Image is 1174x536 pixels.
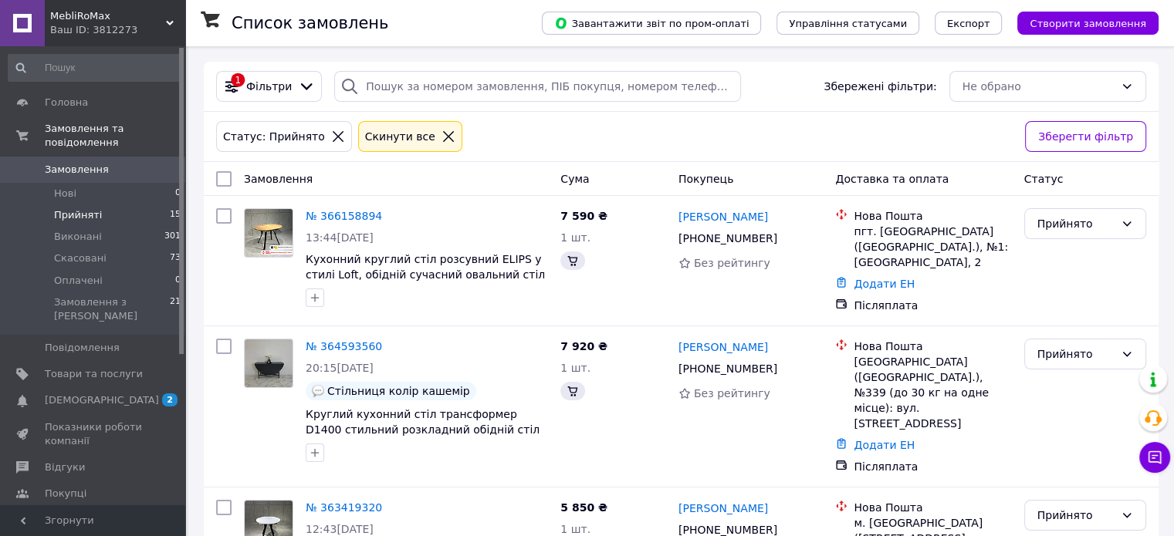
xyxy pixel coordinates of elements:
[854,208,1011,224] div: Нова Пошта
[54,230,102,244] span: Виконані
[45,487,86,501] span: Покупці
[854,224,1011,270] div: пгт. [GEOGRAPHIC_DATA] ([GEOGRAPHIC_DATA].), №1: [GEOGRAPHIC_DATA], 2
[306,408,540,467] a: Круглий кухонний стіл трансформер D1400 стильний розкладний обідній стіл у стилі Loft, столик для...
[244,339,293,388] a: Фото товару
[1139,442,1170,473] button: Чат з покупцем
[8,54,182,82] input: Пошук
[560,210,607,222] span: 7 590 ₴
[675,228,780,249] div: [PHONE_NUMBER]
[312,385,324,397] img: :speech_balloon:
[54,274,103,288] span: Оплачені
[54,295,170,323] span: Замовлення з [PERSON_NAME]
[170,208,181,222] span: 15
[854,354,1011,431] div: [GEOGRAPHIC_DATA] ([GEOGRAPHIC_DATA].), №339 (до 30 кг на одне місце): вул. [STREET_ADDRESS]
[306,523,374,535] span: 12:43[DATE]
[675,358,780,379] div: [PHONE_NUMBER]
[947,18,990,29] span: Експорт
[45,122,185,150] span: Замовлення та повідомлення
[175,187,181,201] span: 0
[854,339,1011,354] div: Нова Пошта
[678,501,768,516] a: [PERSON_NAME]
[560,340,607,352] span: 7 920 ₴
[854,278,915,290] a: Додати ЕН
[244,208,293,258] a: Фото товару
[560,362,590,374] span: 1 шт.
[854,459,1011,474] div: Післяплата
[1037,346,1115,362] div: Прийнято
[554,16,749,30] span: Завантажити звіт по пром-оплаті
[175,274,181,288] span: 0
[244,173,313,185] span: Замовлення
[245,339,293,387] img: Фото товару
[678,173,733,185] span: Покупець
[963,78,1115,95] div: Не обрано
[170,295,181,323] span: 21
[306,231,374,244] span: 13:44[DATE]
[306,210,382,222] a: № 366158894
[678,209,768,224] a: [PERSON_NAME]
[560,173,589,185] span: Cума
[327,385,470,397] span: Стільниця колір кашемір
[334,71,741,102] input: Пошук за номером замовлення, ПІБ покупця, номером телефону, Email, номером накладної
[306,253,545,296] a: Кухонний круглий стіл розсувний ELIPS у стилі Loft, обідній сучасний овальний стіл трансформер
[694,257,770,269] span: Без рейтингу
[560,523,590,535] span: 1 шт.
[935,12,1003,35] button: Експорт
[54,251,107,265] span: Скасовані
[362,128,438,145] div: Cкинути все
[1037,215,1115,232] div: Прийнято
[220,128,328,145] div: Статус: Прийнято
[1038,128,1133,145] span: Зберегти фільтр
[232,14,388,32] h1: Список замовлень
[54,187,76,201] span: Нові
[789,18,907,29] span: Управління статусами
[45,163,109,177] span: Замовлення
[54,208,102,222] span: Прийняті
[162,393,178,406] span: 2
[246,79,292,94] span: Фільтри
[560,231,590,244] span: 1 шт.
[170,251,181,265] span: 73
[854,439,915,451] a: Додати ЕН
[45,393,159,407] span: [DEMOGRAPHIC_DATA]
[50,9,166,23] span: MebliRoMax
[1030,18,1146,29] span: Створити замовлення
[678,339,768,355] a: [PERSON_NAME]
[164,230,181,244] span: 301
[1002,16,1159,29] a: Створити замовлення
[306,362,374,374] span: 20:15[DATE]
[694,387,770,399] span: Без рейтингу
[306,501,382,514] a: № 363419320
[1025,121,1146,152] button: Зберегти фільтр
[45,341,120,355] span: Повідомлення
[306,340,382,352] a: № 364593560
[1037,507,1115,524] div: Прийнято
[45,460,85,474] span: Відгуки
[245,209,293,257] img: Фото товару
[776,12,919,35] button: Управління статусами
[45,367,143,381] span: Товари та послуги
[45,96,88,110] span: Головна
[560,501,607,514] span: 5 850 ₴
[824,79,936,94] span: Збережені фільтри:
[1017,12,1159,35] button: Створити замовлення
[542,12,761,35] button: Завантажити звіт по пром-оплаті
[45,420,143,448] span: Показники роботи компанії
[1024,173,1064,185] span: Статус
[854,298,1011,313] div: Післяплата
[854,500,1011,515] div: Нова Пошта
[835,173,949,185] span: Доставка та оплата
[50,23,185,37] div: Ваш ID: 3812273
